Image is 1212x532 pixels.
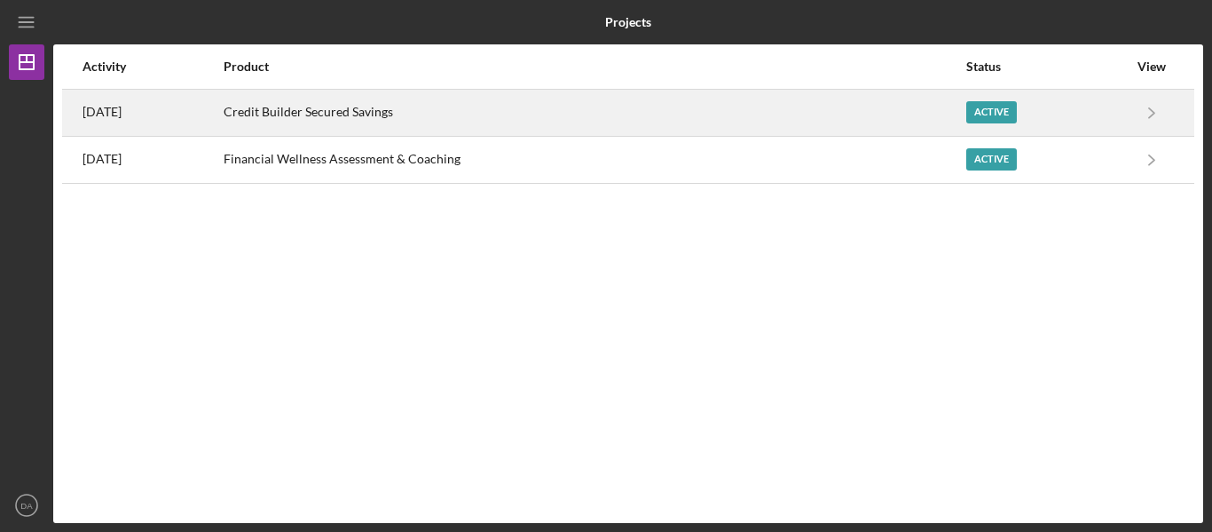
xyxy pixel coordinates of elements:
time: 2025-09-09 19:16 [83,152,122,166]
button: DA [9,488,44,523]
b: Projects [605,15,651,29]
div: Active [966,101,1017,123]
time: 2025-09-09 19:20 [83,105,122,119]
div: Status [966,60,1128,74]
text: DA [20,501,33,511]
div: Credit Builder Secured Savings [224,91,965,135]
div: Active [966,148,1017,171]
div: View [1129,60,1174,74]
div: Product [224,60,965,74]
div: Activity [83,60,222,74]
div: Financial Wellness Assessment & Coaching [224,138,965,182]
